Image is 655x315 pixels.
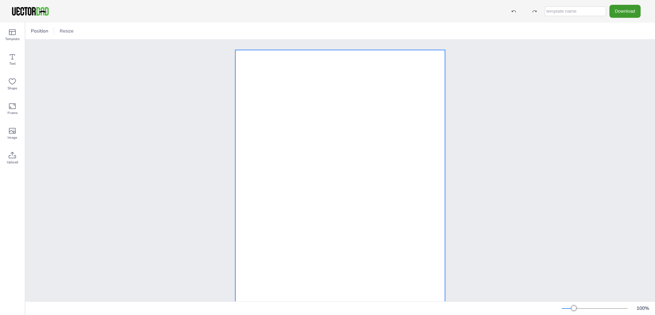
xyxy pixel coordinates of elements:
[8,86,17,91] span: Shape
[5,36,20,42] span: Template
[609,5,641,17] button: Download
[29,28,50,34] span: Position
[9,61,16,66] span: Text
[634,305,651,312] div: 100 %
[11,6,50,16] img: VectorDad-1.png
[545,7,606,16] input: template name
[8,135,17,140] span: Image
[57,26,76,37] button: Resize
[8,110,17,116] span: Frame
[7,160,18,165] span: Upload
